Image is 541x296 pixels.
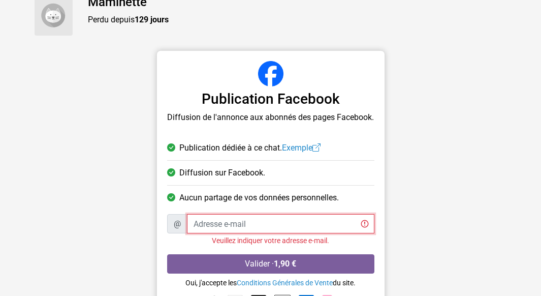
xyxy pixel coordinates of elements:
small: Oui, j'accepte les du site. [185,279,356,287]
img: Facebook [258,61,283,86]
div: Veuillez indiquer votre adresse e-mail. [167,235,374,246]
span: Diffusion sur Facebook. [179,167,265,179]
a: Conditions Générales de Vente [237,279,333,287]
a: Exemple [282,143,321,153]
p: Perdu depuis [88,14,507,26]
strong: 129 jours [135,15,169,24]
h3: Publication Facebook [167,91,374,108]
p: Diffusion de l'annonce aux abonnés des pages Facebook. [167,111,374,124]
strong: 1,90 € [274,259,296,269]
span: Publication dédiée à ce chat. [179,142,321,154]
button: Valider ·1,90 € [167,254,374,274]
span: Aucun partage de vos données personnelles. [179,192,339,204]
span: @ [167,214,187,233]
input: Adresse e-mail [187,214,374,233]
